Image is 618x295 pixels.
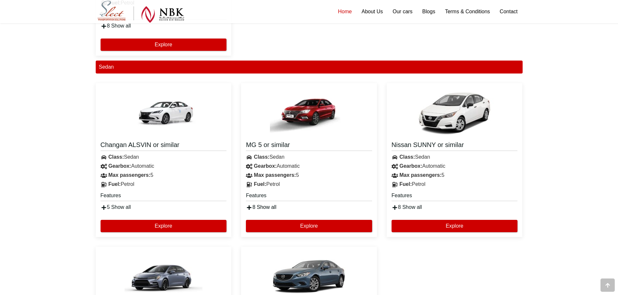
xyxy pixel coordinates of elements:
[246,192,372,201] h5: Features
[246,204,276,210] a: 8 Show all
[600,278,615,292] div: Go to top
[254,181,266,187] strong: Fuel:
[96,153,232,162] div: Sedan
[399,172,442,178] strong: Max passengers:
[125,88,202,137] img: Changan ALSVIN or similar
[96,171,232,180] div: 5
[392,220,518,232] button: Explore
[96,162,232,171] div: Automatic
[399,154,415,160] strong: Class:
[387,162,523,171] div: Automatic
[241,180,377,189] div: Petrol
[101,141,227,151] a: Changan ALSVIN or similar
[387,180,523,189] div: Petrol
[108,172,151,178] strong: Max passengers:
[241,162,377,171] div: Automatic
[392,141,518,151] a: Nissan SUNNY or similar
[387,171,523,180] div: 5
[392,192,518,201] h5: Features
[96,61,523,74] div: Sedan
[241,171,377,180] div: 5
[270,88,348,137] img: MG 5 or similar
[108,163,131,169] strong: Gearbox:
[399,181,412,187] strong: Fuel:
[108,154,124,160] strong: Class:
[101,23,131,28] a: 8 Show all
[392,204,422,210] a: 8 Show all
[101,220,227,232] button: Explore
[246,141,372,151] a: MG 5 or similar
[399,163,422,169] strong: Gearbox:
[254,172,296,178] strong: Max passengers:
[254,154,270,160] strong: Class:
[101,204,131,210] a: 5 Show all
[246,220,372,232] button: Explore
[254,163,277,169] strong: Gearbox:
[96,180,232,189] div: Petrol
[108,181,121,187] strong: Fuel:
[387,153,523,162] div: Sedan
[101,192,227,201] h5: Features
[97,1,184,23] img: Select Rent a Car
[101,39,227,51] button: Explore
[241,153,377,162] div: Sedan
[416,88,493,137] img: Nissan SUNNY or similar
